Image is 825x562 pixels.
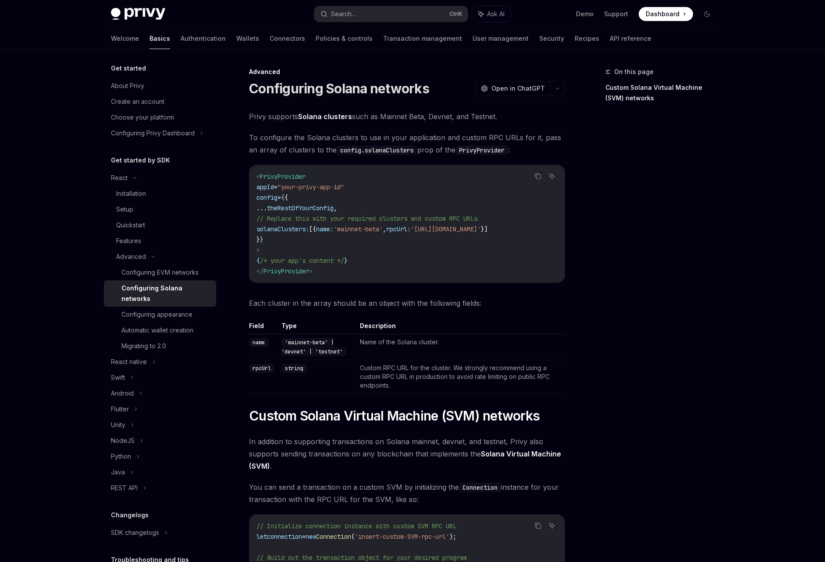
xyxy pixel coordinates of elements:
[700,7,714,21] button: Toggle dark mode
[104,322,216,338] a: Automatic wallet creation
[111,173,128,183] div: React
[532,520,544,531] button: Copy the contents from the code block
[267,533,302,541] span: connection
[256,236,260,244] span: }
[256,204,267,212] span: ...
[181,28,226,49] a: Authentication
[111,112,174,123] div: Choose your platform
[546,520,558,531] button: Ask AI
[104,307,216,322] a: Configuring appearance
[104,201,216,217] a: Setup
[111,372,125,383] div: Swift
[270,28,305,49] a: Connectors
[475,81,550,96] button: Open in ChatGPT
[449,11,462,18] span: Ctrl K
[256,267,263,275] span: </
[351,533,355,541] span: (
[121,267,199,278] div: Configuring EVM networks
[539,28,564,49] a: Security
[277,183,344,191] span: "your-privy-app-id"
[111,128,195,138] div: Configuring Privy Dashboard
[386,225,411,233] span: rpcUrl:
[249,338,268,347] code: name
[309,225,316,233] span: [{
[256,257,260,265] span: {
[334,225,383,233] span: 'mainnet-beta'
[104,265,216,280] a: Configuring EVM networks
[249,322,278,334] th: Field
[111,63,146,74] h5: Get started
[472,6,511,22] button: Ask AI
[111,81,144,91] div: About Privy
[546,170,558,182] button: Ask AI
[111,388,134,399] div: Android
[111,28,139,49] a: Welcome
[383,225,386,233] span: ,
[111,420,125,430] div: Unity
[111,510,149,520] h5: Changelogs
[116,251,146,262] div: Advanced
[116,204,133,215] div: Setup
[473,28,529,49] a: User management
[260,173,306,180] span: PrivyProvider
[256,194,277,201] span: config
[249,435,565,472] span: In addition to supporting transactions on Solana mainnet, devnet, and testnet, Privy also support...
[646,10,679,18] span: Dashboard
[111,8,165,20] img: dark logo
[104,186,216,201] a: Installation
[274,183,277,191] span: =
[278,322,356,334] th: Type
[121,309,192,320] div: Configuring appearance
[302,533,306,541] span: =
[256,246,260,254] span: >
[455,145,508,155] code: PrivyProvider
[256,533,267,541] span: let
[111,451,131,462] div: Python
[575,28,599,49] a: Recipes
[281,338,346,356] code: 'mainnet-beta' | 'devnet' | 'testnet'
[605,81,721,105] a: Custom Solana Virtual Machine (SVM) networks
[111,467,125,477] div: Java
[267,204,334,212] span: theRestOfYourConfig
[314,6,468,22] button: Search...CtrlK
[256,215,477,223] span: // Replace this with your required clusters and custom RPC URLs
[104,338,216,354] a: Migrating to 2.0
[116,220,145,230] div: Quickstart
[104,217,216,233] a: Quickstart
[487,10,505,18] span: Ask AI
[298,112,352,121] a: Solana clusters
[104,280,216,307] a: Configuring Solana networks
[256,554,467,562] span: // Build out the transaction object for your desired program
[383,28,462,49] a: Transaction management
[116,236,141,246] div: Features
[356,334,565,360] td: Name of the Solana cluster.
[481,225,488,233] span: }]
[260,236,263,244] span: }
[111,527,159,538] div: SDK changelogs
[104,233,216,249] a: Features
[260,257,344,265] span: /* your app's content */
[306,533,316,541] span: new
[411,225,481,233] span: '[URL][DOMAIN_NAME]'
[256,522,456,530] span: // Initialize connection instance with custom SVM RPC URL
[256,225,309,233] span: solanaClusters:
[121,325,193,336] div: Automatic wallet creation
[459,483,501,492] code: Connection
[281,194,284,201] span: {
[111,435,135,446] div: NodeJS
[309,267,313,275] span: >
[355,533,449,541] span: 'insert-custom-SVM-rpc-url'
[111,96,164,107] div: Create an account
[104,110,216,125] a: Choose your platform
[111,357,147,367] div: React native
[249,449,561,471] a: Solana Virtual Machine (SVM)
[449,533,456,541] span: );
[316,28,373,49] a: Policies & controls
[344,257,348,265] span: }
[614,67,654,77] span: On this page
[284,194,288,201] span: {
[249,408,540,424] span: Custom Solana Virtual Machine (SVM) networks
[491,84,545,93] span: Open in ChatGPT
[249,364,274,373] code: rpcUrl
[249,67,565,76] div: Advanced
